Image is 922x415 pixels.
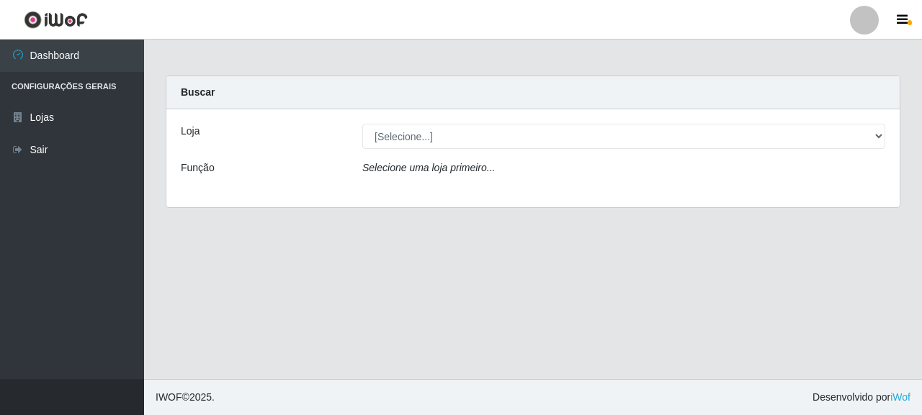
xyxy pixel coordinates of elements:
span: IWOF [156,391,182,403]
a: iWof [890,391,910,403]
i: Selecione uma loja primeiro... [362,162,495,173]
img: CoreUI Logo [24,11,88,29]
strong: Buscar [181,86,215,98]
label: Loja [181,124,200,139]
span: Desenvolvido por [813,390,910,405]
label: Função [181,160,215,175]
span: © 2025 . [156,390,215,405]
